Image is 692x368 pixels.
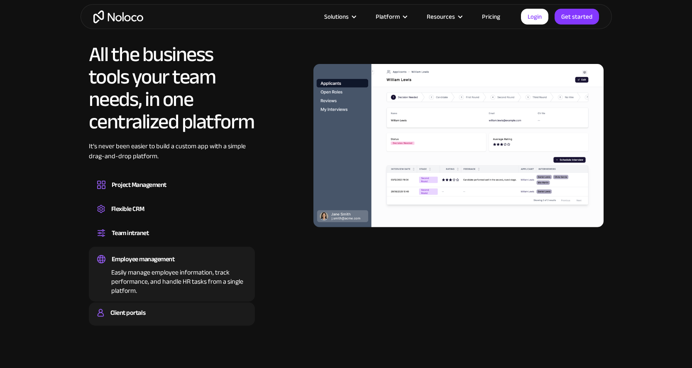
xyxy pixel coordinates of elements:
[521,9,548,25] a: Login
[89,43,255,133] h2: All the business tools your team needs, in one centralized platform
[97,239,247,242] div: Set up a central space for your team to collaborate, share information, and stay up to date on co...
[110,307,145,319] div: Client portals
[93,10,143,23] a: home
[112,227,149,239] div: Team intranet
[111,203,144,215] div: Flexible CRM
[89,141,255,174] div: It’s never been easier to build a custom app with a simple drag-and-drop platform.
[472,11,511,22] a: Pricing
[112,179,166,191] div: Project Management
[555,9,599,25] a: Get started
[314,11,365,22] div: Solutions
[416,11,472,22] div: Resources
[324,11,349,22] div: Solutions
[97,265,247,295] div: Easily manage employee information, track performance, and handle HR tasks from a single platform.
[97,215,247,218] div: Create a custom CRM that you can adapt to your business’s needs, centralize your workflows, and m...
[112,253,175,265] div: Employee management
[365,11,416,22] div: Platform
[97,319,247,321] div: Build a secure, fully-branded, and personalized client portal that lets your customers self-serve.
[376,11,400,22] div: Platform
[97,191,247,194] div: Design custom project management tools to speed up workflows, track progress, and optimize your t...
[427,11,455,22] div: Resources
